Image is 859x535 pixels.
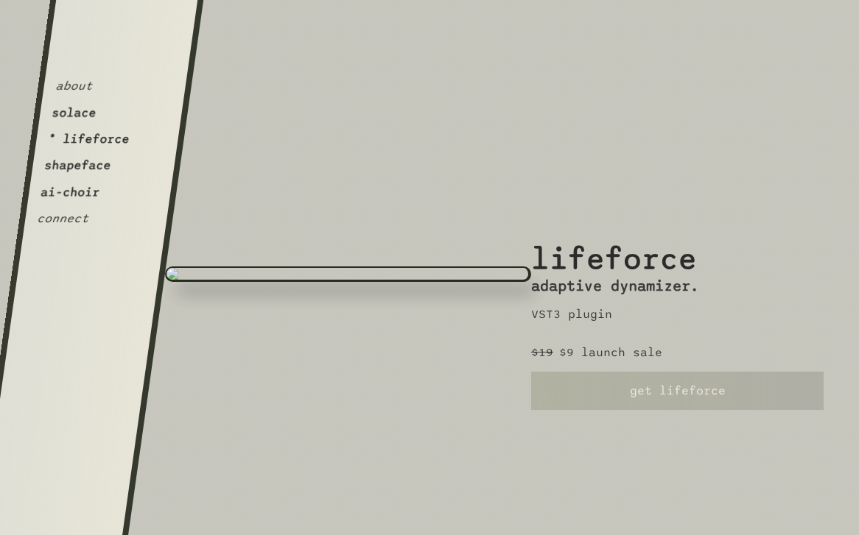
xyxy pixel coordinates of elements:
[531,307,612,322] p: VST3 plugin
[40,185,101,199] button: ai-choir
[559,345,662,360] p: $9 launch sale
[531,277,699,295] h3: adaptive dynamizer.
[531,125,697,277] h2: lifeforce
[531,372,824,410] a: get lifeforce
[165,266,531,282] img: lifeforce2.png
[55,79,94,93] button: about
[36,211,90,226] button: connect
[43,158,112,173] button: shapeface
[51,105,97,120] button: solace
[531,345,553,360] p: $19
[47,132,130,146] button: * lifeforce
